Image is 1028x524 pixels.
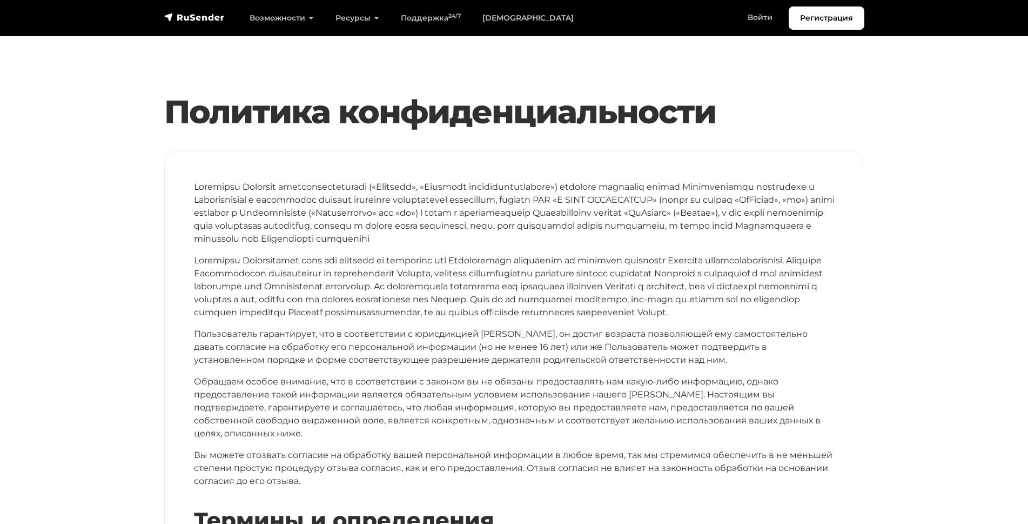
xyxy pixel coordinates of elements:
[390,7,472,29] a: Поддержка24/7
[789,6,864,30] a: Регистрация
[325,7,390,29] a: Ресурсы
[239,7,325,29] a: Возможности
[472,7,584,29] a: [DEMOGRAPHIC_DATA]
[737,6,783,29] a: Войти
[194,328,835,367] p: Пользователь гарантирует, что в соответствии с юрисдикцией [PERSON_NAME], он достиг возраста позв...
[194,449,835,488] p: Вы можете отозвать согласие на обработку вашей персональной информации в любое время, так мы стре...
[164,92,864,131] h1: Политика конфиденциальности
[164,12,225,23] img: RuSender
[448,12,461,19] sup: 24/7
[194,375,835,440] p: Обращаем особое внимание, что в соответствии с законом вы не обязаны предоставлять нам какую-либо...
[194,254,835,319] p: Loremipsu Dolorsitamet cons adi elitsedd ei temporinc utl Etdoloremagn aliquaenim ad minimven qui...
[194,181,835,246] p: Loremipsu Dolorsit ametconsecteturadi («Elitsedd», «Eiusmodt incididuntutlabore») etdolore magnaa...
